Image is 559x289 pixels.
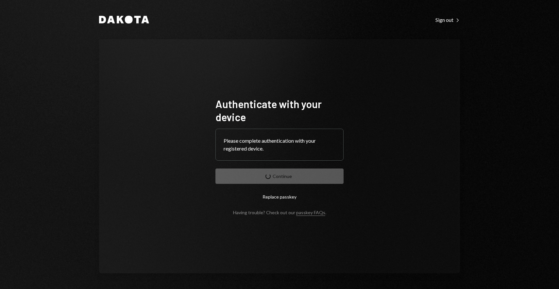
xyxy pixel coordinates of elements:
div: Sign out [435,17,460,23]
a: Sign out [435,16,460,23]
button: Replace passkey [215,189,344,204]
h1: Authenticate with your device [215,97,344,123]
div: Please complete authentication with your registered device. [224,137,335,153]
div: Having trouble? Check out our . [233,210,326,215]
a: passkey FAQs [296,210,325,216]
